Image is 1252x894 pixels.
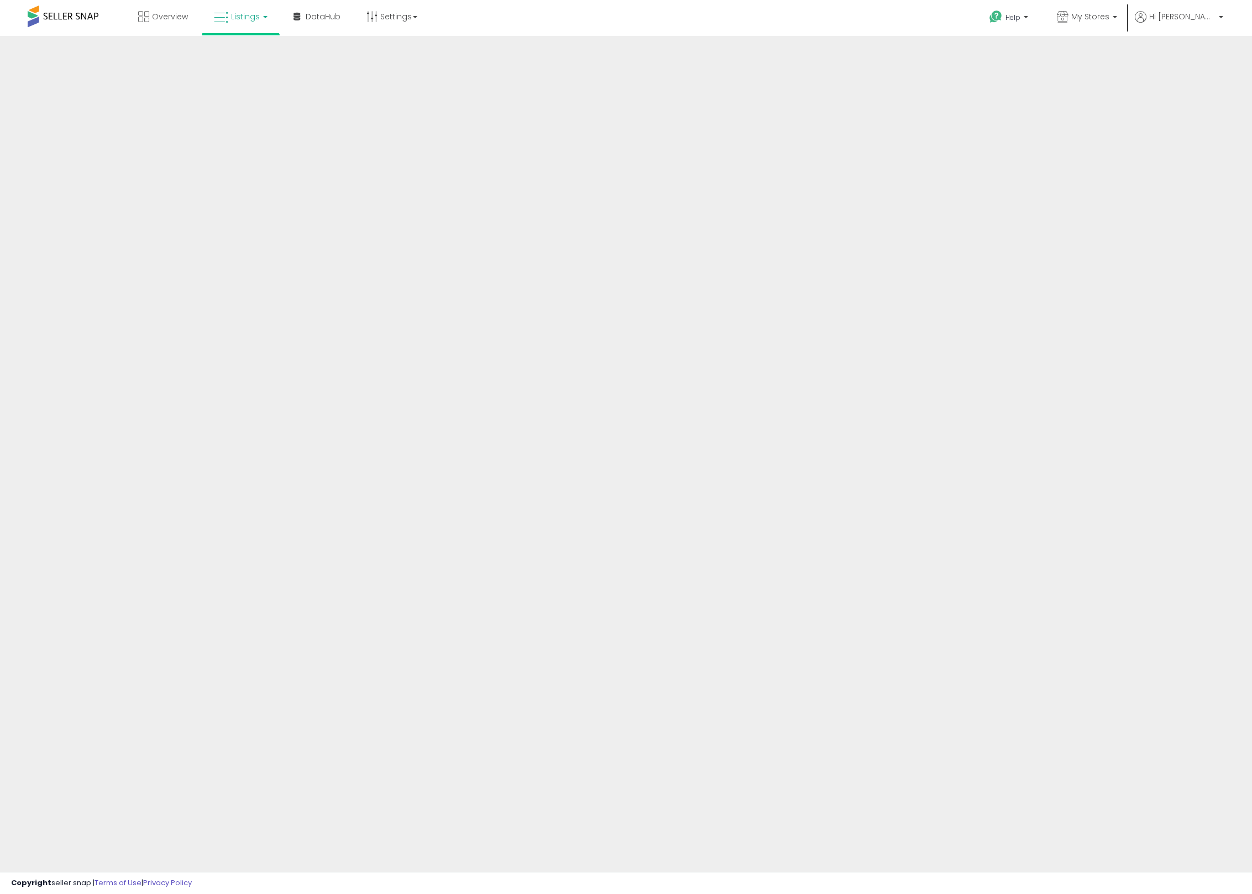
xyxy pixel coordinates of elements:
[1149,11,1216,22] span: Hi [PERSON_NAME]
[152,11,188,22] span: Overview
[989,10,1003,24] i: Get Help
[231,11,260,22] span: Listings
[1071,11,1109,22] span: My Stores
[1135,11,1223,36] a: Hi [PERSON_NAME]
[1005,13,1020,22] span: Help
[981,2,1039,36] a: Help
[306,11,340,22] span: DataHub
